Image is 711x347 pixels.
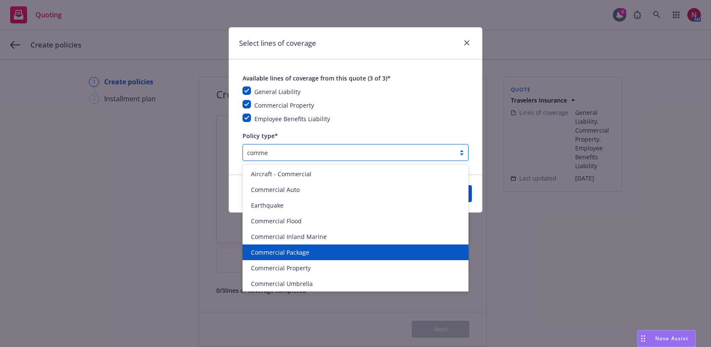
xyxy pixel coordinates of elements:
[637,330,696,347] button: Nova Assist
[251,169,311,178] span: Aircraft - Commercial
[655,335,689,342] span: Nova Assist
[254,101,314,109] span: Commercial Property
[462,38,472,48] a: close
[254,115,330,123] span: Employee Benefits Liability
[638,330,648,347] div: Drag to move
[251,217,302,225] span: Commercial Flood
[254,88,300,96] span: General Liability
[251,201,284,210] span: Earthquake
[243,74,391,82] span: Available lines of coverage from this quote (3 of 3)*
[243,132,278,140] span: Policy type*
[251,232,327,241] span: Commercial Inland Marine
[251,248,309,257] span: Commercial Package
[251,264,311,272] span: Commercial Property
[239,38,316,49] h1: Select lines of coverage
[251,279,313,288] span: Commercial Umbrella
[251,185,300,194] span: Commercial Auto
